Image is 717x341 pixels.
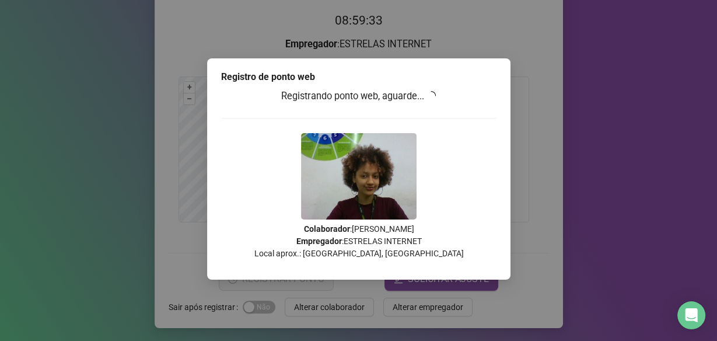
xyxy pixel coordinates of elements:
h3: Registrando ponto web, aguarde... [221,89,496,104]
div: Registro de ponto web [221,70,496,84]
strong: Colaborador [303,224,349,234]
p: : [PERSON_NAME] : ESTRELAS INTERNET Local aprox.: [GEOGRAPHIC_DATA], [GEOGRAPHIC_DATA] [221,223,496,260]
div: Open Intercom Messenger [677,301,705,329]
img: 2Q== [301,133,417,220]
strong: Empregador [296,236,341,246]
span: loading [426,91,436,100]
